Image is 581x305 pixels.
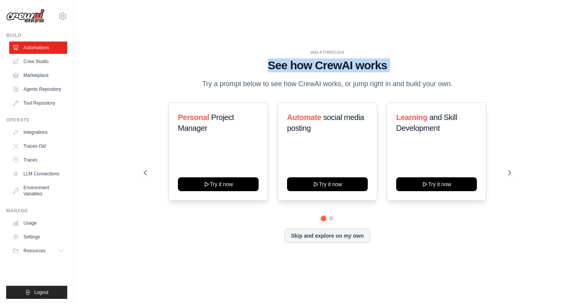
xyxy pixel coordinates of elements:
span: Personal [178,113,209,122]
a: Environment Variables [9,182,67,200]
a: Integrations [9,126,67,138]
button: Try it now [178,177,259,191]
span: Logout [34,289,48,295]
a: Agents Repository [9,83,67,95]
a: LLM Connections [9,168,67,180]
div: Operate [6,117,67,123]
button: Try it now [396,177,477,191]
span: Automate [287,113,321,122]
span: social media posting [287,113,364,132]
div: Build [6,32,67,38]
a: Traces Old [9,140,67,152]
a: Traces [9,154,67,166]
a: Crew Studio [9,55,67,68]
img: Logo [6,9,45,23]
span: Project Manager [178,113,234,132]
a: Automations [9,42,67,54]
span: and Skill Development [396,113,457,132]
button: Resources [9,245,67,257]
a: Settings [9,231,67,243]
button: Try it now [287,177,368,191]
button: Logout [6,286,67,299]
a: Tool Repository [9,97,67,109]
h1: See how CrewAI works [144,58,511,72]
div: WALKTHROUGH [144,50,511,55]
a: Marketplace [9,69,67,82]
span: Resources [23,248,45,254]
span: Learning [396,113,427,122]
a: Usage [9,217,67,229]
button: Skip and explore on my own [284,228,370,243]
p: Try a prompt below to see how CrewAI works, or jump right in and build your own. [198,78,456,90]
div: Manage [6,208,67,214]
